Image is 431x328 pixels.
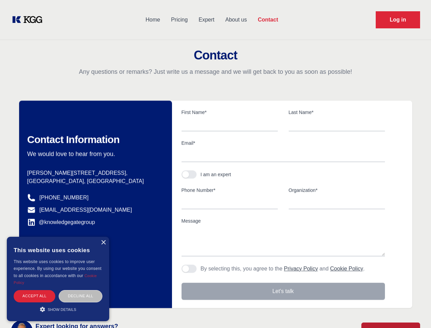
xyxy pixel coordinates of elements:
[59,290,102,302] div: Decline all
[201,171,231,178] div: I am an expert
[40,206,132,214] a: [EMAIL_ADDRESS][DOMAIN_NAME]
[182,140,385,147] label: Email*
[14,290,55,302] div: Accept all
[40,194,89,202] a: [PHONE_NUMBER]
[201,265,365,273] p: By selecting this, you agree to the and .
[220,11,252,29] a: About us
[182,109,278,116] label: First Name*
[193,11,220,29] a: Expert
[8,68,423,76] p: Any questions or remarks? Just write us a message and we will get back to you as soon as possible!
[140,11,166,29] a: Home
[376,11,420,28] a: Request Demo
[166,11,193,29] a: Pricing
[101,240,106,245] div: Close
[14,259,101,278] span: This website uses cookies to improve user experience. By using our website you consent to all coo...
[27,150,161,158] p: We would love to hear from you.
[8,49,423,62] h2: Contact
[27,134,161,146] h2: Contact Information
[330,266,363,272] a: Cookie Policy
[284,266,318,272] a: Privacy Policy
[252,11,284,29] a: Contact
[14,274,97,285] a: Cookie Policy
[27,177,161,186] p: [GEOGRAPHIC_DATA], [GEOGRAPHIC_DATA]
[14,242,102,258] div: This website uses cookies
[27,218,95,227] a: @knowledgegategroup
[182,218,385,224] label: Message
[14,306,102,313] div: Show details
[289,187,385,194] label: Organization*
[48,307,76,312] span: Show details
[27,169,161,177] p: [PERSON_NAME][STREET_ADDRESS],
[182,187,278,194] label: Phone Number*
[182,283,385,300] button: Let's talk
[289,109,385,116] label: Last Name*
[397,295,431,328] iframe: Chat Widget
[11,14,48,25] a: KOL Knowledge Platform: Talk to Key External Experts (KEE)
